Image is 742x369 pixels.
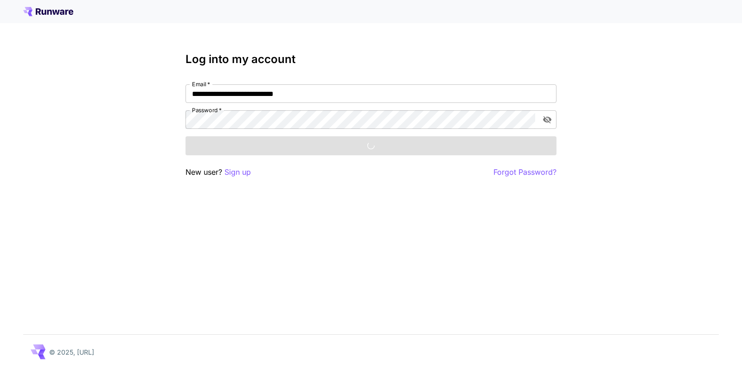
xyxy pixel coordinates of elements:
button: toggle password visibility [539,111,556,128]
button: Forgot Password? [493,166,556,178]
label: Password [192,106,222,114]
p: © 2025, [URL] [49,347,94,357]
h3: Log into my account [185,53,556,66]
label: Email [192,80,210,88]
button: Sign up [224,166,251,178]
p: New user? [185,166,251,178]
